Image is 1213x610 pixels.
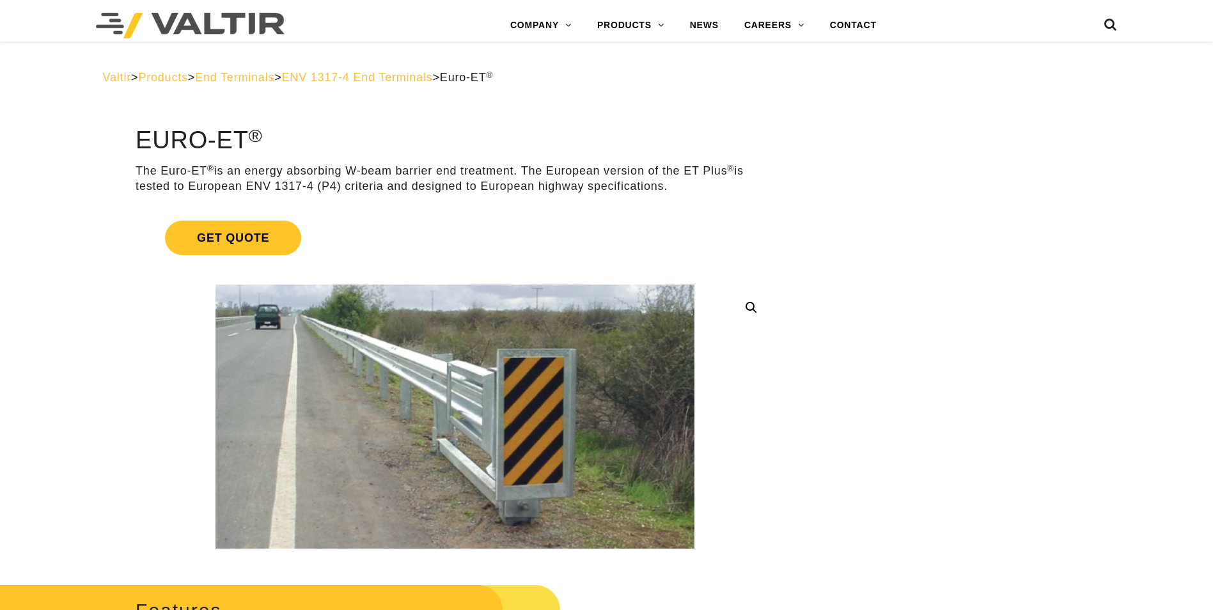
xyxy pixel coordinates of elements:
a: CAREERS [732,13,817,38]
span: Get Quote [165,221,301,255]
a: CONTACT [817,13,889,38]
span: Euro-ET [440,71,493,84]
div: > > > > [103,70,1111,85]
sup: ® [249,125,263,146]
sup: ® [486,70,493,80]
img: Valtir [96,13,285,38]
a: End Terminals [195,71,274,84]
sup: ® [207,164,214,173]
p: The Euro-ET is an energy absorbing W-beam barrier end treatment. The European version of the ET P... [136,164,774,194]
a: Valtir [103,71,131,84]
h1: Euro-ET [136,127,774,154]
a: Get Quote [136,205,774,270]
a: COMPANY [497,13,584,38]
a: Products [138,71,187,84]
a: PRODUCTS [584,13,677,38]
a: NEWS [677,13,732,38]
a: ENV 1317-4 End Terminals [282,71,433,84]
sup: ® [727,164,734,173]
